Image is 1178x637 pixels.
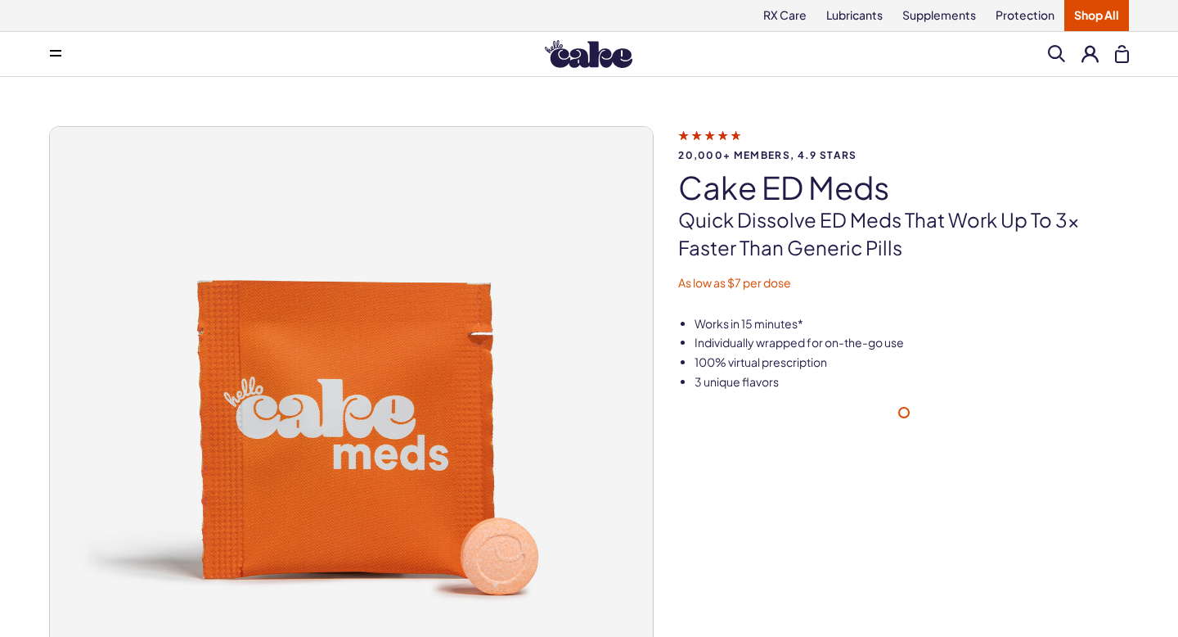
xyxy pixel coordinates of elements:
[695,374,1129,391] li: 3 unique flavors
[695,316,1129,332] li: Works in 15 minutes*
[678,170,1129,205] h1: Cake ED Meds
[678,206,1129,261] p: Quick dissolve ED Meds that work up to 3x faster than generic pills
[695,355,1129,371] li: 100% virtual prescription
[545,40,632,68] img: Hello Cake
[678,128,1129,160] a: 20,000+ members, 4.9 stars
[678,275,1129,291] p: As low as $7 per dose
[678,150,1129,160] span: 20,000+ members, 4.9 stars
[695,335,1129,351] li: Individually wrapped for on-the-go use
